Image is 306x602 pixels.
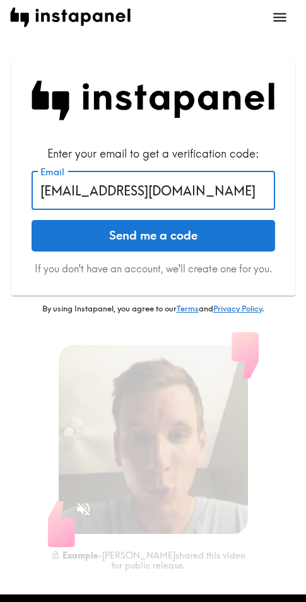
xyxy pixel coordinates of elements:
[62,549,98,560] b: Example
[32,81,275,120] img: Instapanel
[177,303,199,313] a: Terms
[32,220,275,252] button: Send me a code
[11,303,295,315] p: By using Instapanel, you agree to our and .
[264,1,296,33] button: open menu
[32,146,275,161] div: Enter your email to get a verification code:
[213,303,262,313] a: Privacy Policy
[32,262,275,275] p: If you don't have an account, we'll create one for you.
[40,165,64,179] label: Email
[10,8,131,27] img: instapanel
[49,549,248,571] div: - [PERSON_NAME] shared this video for public release.
[70,495,97,523] button: Sound is off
